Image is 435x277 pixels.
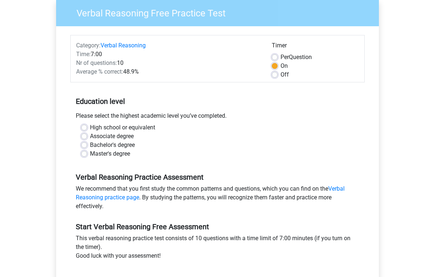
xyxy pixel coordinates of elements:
label: On [281,62,288,70]
h5: Start Verbal Reasoning Free Assessment [76,222,359,231]
span: Per [281,54,289,61]
span: Category: [76,42,101,49]
span: Average % correct: [76,68,123,75]
div: 48.9% [71,67,266,76]
a: Verbal Reasoning [101,42,146,49]
div: This verbal reasoning practice test consists of 10 questions with a time limit of 7:00 minutes (i... [70,234,365,263]
h5: Education level [76,94,359,109]
label: Off [281,70,289,79]
span: Time: [76,51,91,58]
div: 10 [71,59,266,67]
label: Associate degree [90,132,134,141]
div: Timer [272,41,359,53]
label: Bachelor's degree [90,141,135,149]
h5: Verbal Reasoning Practice Assessment [76,173,359,182]
label: Question [281,53,312,62]
h3: Verbal Reasoning Free Practice Test [68,5,373,19]
label: Master's degree [90,149,130,158]
span: Nr of questions: [76,59,117,66]
div: We recommend that you first study the common patterns and questions, which you can find on the . ... [70,184,365,214]
div: 7:00 [71,50,266,59]
label: High school or equivalent [90,123,155,132]
div: Please select the highest academic level you’ve completed. [70,112,365,123]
